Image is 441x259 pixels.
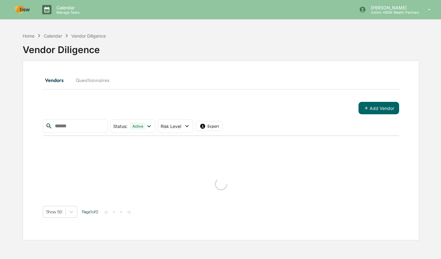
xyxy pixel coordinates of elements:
div: secondary tabs example [43,73,399,88]
button: >| [125,209,132,215]
img: logo [15,6,30,13]
div: Vendor Diligence [23,39,420,55]
div: Home [23,33,34,39]
button: Export [196,121,223,131]
div: Vendor Diligence [71,33,106,39]
span: Page 1 of 0 [82,209,98,214]
p: Admin • BSW Wealth Partners [366,10,419,15]
button: |< [103,209,110,215]
button: Vendors [43,73,71,88]
button: > [118,209,124,215]
span: Risk Level [161,124,181,129]
div: Calendar [44,33,62,39]
div: Active [130,123,146,130]
span: Status : [113,124,127,129]
button: Add Vendor [359,102,399,114]
button: Questionnaires [71,73,114,88]
p: Calendar [51,5,83,10]
p: [PERSON_NAME] [366,5,419,10]
p: Manage Tasks [51,10,83,15]
button: < [111,209,117,215]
